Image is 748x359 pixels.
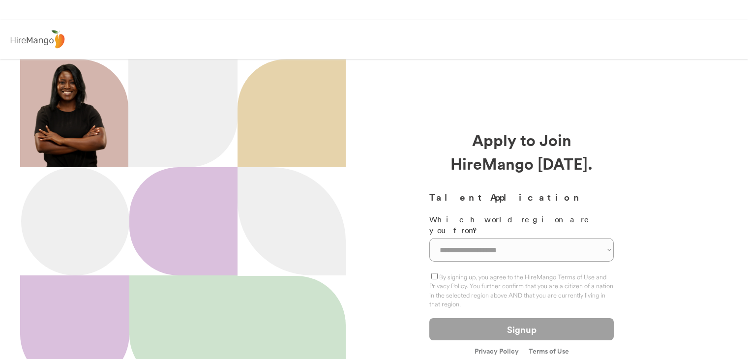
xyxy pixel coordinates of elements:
[429,273,613,308] label: By signing up, you agree to the HireMango Terms of Use and Privacy Policy. You further confirm th...
[429,190,614,204] h3: Talent Application
[429,214,614,236] div: Which world region are you from?
[429,128,614,175] div: Apply to Join HireMango [DATE].
[529,348,569,355] a: Terms of Use
[247,67,265,94] img: yH5BAEAAAAALAAAAAABAAEAAAIBRAA7
[7,28,67,51] img: logo%20-%20hiremango%20gray.png
[21,167,129,275] img: Ellipse%2012
[247,69,346,167] img: yH5BAEAAAAALAAAAAABAAEAAAIBRAA7
[22,59,118,167] img: 200x220.png
[429,318,614,340] button: Signup
[475,348,519,356] a: Privacy Policy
